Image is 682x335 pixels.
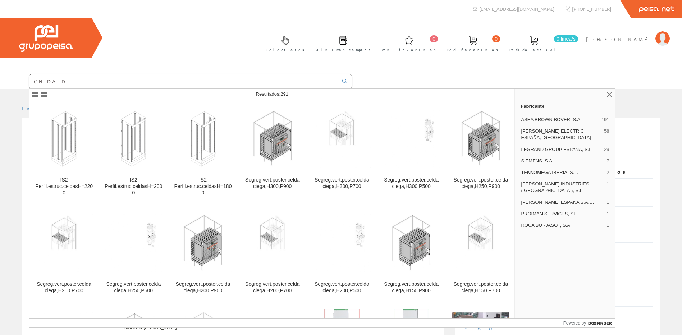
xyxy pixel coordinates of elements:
[521,222,604,229] span: ROCA BURJASOT, S.A.
[168,101,237,205] a: IS2 Perfil.estruc.celdasH=1800 IS2 Perfil.estruc.celdasH=1800
[572,6,611,12] span: [PHONE_NUMBER]
[174,177,232,196] div: IS2 Perfil.estruc.celdasH=1800
[377,101,446,205] a: Segreg.vert.poster.celda ciega,H300,P500 Segreg.vert.poster.celda ciega,H300,P500
[174,281,232,294] div: Segreg.vert.poster.celda ciega,H200,P900
[563,319,615,327] a: Powered by
[607,158,609,164] span: 7
[446,101,515,205] a: Segreg.vert.poster.celda ciega,H250,P900 Segreg.vert.poster.celda ciega,H250,P900
[479,6,554,12] span: [EMAIL_ADDRESS][DOMAIN_NAME]
[377,205,446,302] a: Segreg.vert.poster.celda ciega,H150,P900 Segreg.vert.poster.celda ciega,H150,P900
[586,36,652,43] span: [PERSON_NAME]
[515,100,615,112] a: Fabricante
[586,30,670,37] a: [PERSON_NAME]
[29,170,92,181] label: Mostrar
[313,214,371,272] img: Segreg.vert.poster.celda ciega,H200,P500
[168,205,237,302] a: Segreg.vert.poster.celda ciega,H200,P900 Segreg.vert.poster.celda ciega,H200,P900
[601,116,609,123] span: 191
[492,35,500,42] span: 0
[383,281,440,294] div: Segreg.vert.poster.celda ciega,H150,P900
[238,205,307,302] a: Segreg.vert.poster.celda ciega,H200,P700 Segreg.vert.poster.celda ciega,H200,P700
[244,281,301,294] div: Segreg.vert.poster.celda ciega,H200,P700
[383,110,440,167] img: Segreg.vert.poster.celda ciega,H300,P500
[22,105,52,111] a: Inicio
[99,101,168,205] a: IS2 Perfil.estruc.celdasH=2000 IS2 Perfil.estruc.celdasH=2000
[105,214,162,272] img: Segreg.vert.poster.celda ciega,H250,P500
[174,110,232,167] img: IS2 Perfil.estruc.celdasH=1800
[521,116,598,123] span: ASEA BROWN BOVERI S.A.
[521,146,601,153] span: LEGRAND GROUP ESPAÑA, S.L.
[604,128,609,141] span: 58
[452,281,509,294] div: Segreg.vert.poster.celda ciega,H150,P700
[521,211,604,217] span: PROIMAN SERVICES, SL
[19,25,73,52] img: Grupo Peisa
[509,46,558,53] span: Pedido actual
[313,281,371,294] div: Segreg.vert.poster.celda ciega,H200,P500
[383,214,440,272] img: Segreg.vert.poster.celda ciega,H150,P900
[244,177,301,190] div: Segreg.vert.poster.celda ciega,H300,P900
[105,177,162,196] div: IS2 Perfil.estruc.celdasH=2000
[607,169,609,176] span: 2
[174,214,232,272] img: Segreg.vert.poster.celda ciega,H200,P900
[452,214,509,272] img: Segreg.vert.poster.celda ciega,H150,P700
[35,110,93,167] img: IS2 Perfil.estruc.celdasH=2200
[313,110,371,167] img: Segreg.vert.poster.celda ciega,H300,P700
[244,110,301,167] img: Segreg.vert.poster.celda ciega,H300,P900
[582,158,653,178] th: Número artículos
[452,177,509,190] div: Segreg.vert.poster.celda ciega,H250,P900
[521,169,604,176] span: TEKNOMEGA IBERIA, S.L.
[563,320,586,326] span: Powered by
[447,46,498,53] span: Ped. favoritos
[446,205,515,302] a: Segreg.vert.poster.celda ciega,H150,P700 Segreg.vert.poster.celda ciega,H150,P700
[607,181,609,194] span: 1
[35,281,93,294] div: Segreg.vert.poster.celda ciega,H250,P700
[35,214,93,272] img: Segreg.vert.poster.celda ciega,H250,P700
[521,199,604,206] span: [PERSON_NAME] ESPAÑA S.A.U.
[430,35,438,42] span: 0
[105,281,162,294] div: Segreg.vert.poster.celda ciega,H250,P500
[238,101,307,205] a: Segreg.vert.poster.celda ciega,H300,P900 Segreg.vert.poster.celda ciega,H300,P900
[35,177,93,196] div: IS2 Perfil.estruc.celdasH=2200
[607,199,609,206] span: 1
[604,146,609,153] span: 29
[266,46,305,53] span: Selectores
[105,110,162,167] img: IS2 Perfil.estruc.celdasH=2000
[29,147,138,164] a: Listado de artículos
[29,129,437,143] h1: LINEA
[465,317,545,331] a: LEDVANCE LIGHTING S.A.U.
[521,181,604,194] span: [PERSON_NAME] INDUSTRIES ([GEOGRAPHIC_DATA]), S.L.
[307,205,376,302] a: Segreg.vert.poster.celda ciega,H200,P500 Segreg.vert.poster.celda ciega,H200,P500
[521,128,601,141] span: [PERSON_NAME] ELECTRIC ESPAÑA, [GEOGRAPHIC_DATA]
[307,101,376,205] a: Segreg.vert.poster.celda ciega,H300,P700 Segreg.vert.poster.celda ciega,H300,P700
[29,74,338,88] input: Buscar ...
[258,30,308,56] a: Selectores
[382,46,436,53] span: Art. favoritos
[29,205,99,302] a: Segreg.vert.poster.celda ciega,H250,P700 Segreg.vert.poster.celda ciega,H250,P700
[308,30,374,56] a: Últimas compras
[99,205,168,302] a: Segreg.vert.poster.celda ciega,H250,P500 Segreg.vert.poster.celda ciega,H250,P500
[554,35,578,42] span: 0 línea/s
[452,110,509,167] img: Segreg.vert.poster.celda ciega,H250,P900
[29,101,99,205] a: IS2 Perfil.estruc.celdasH=2200 IS2 Perfil.estruc.celdasH=2200
[256,91,288,97] span: Resultados:
[280,91,288,97] span: 291
[313,177,371,190] div: Segreg.vert.poster.celda ciega,H300,P700
[244,214,301,272] img: Segreg.vert.poster.celda ciega,H200,P700
[316,46,371,53] span: Últimas compras
[607,211,609,217] span: 1
[607,222,609,229] span: 1
[521,158,604,164] span: SIEMENS, S.A.
[383,177,440,190] div: Segreg.vert.poster.celda ciega,H300,P500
